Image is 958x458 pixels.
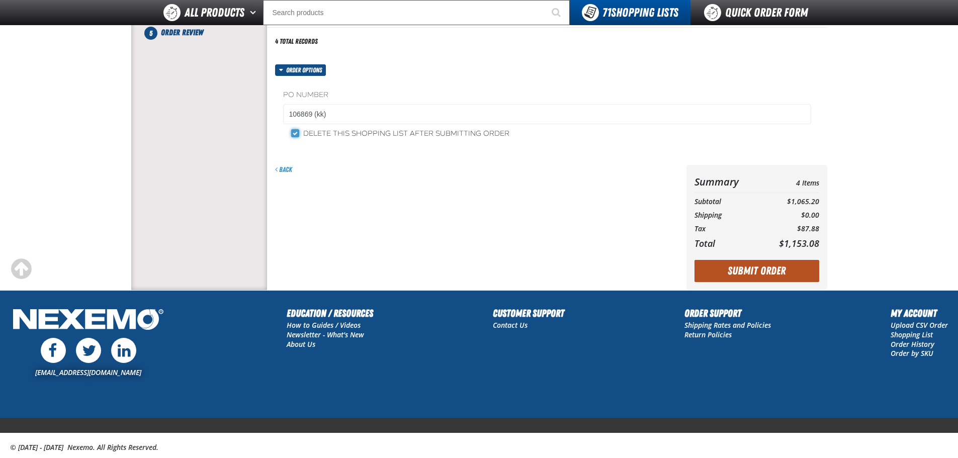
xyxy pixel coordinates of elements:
label: Delete this shopping list after submitting order [291,129,509,139]
a: About Us [287,339,315,349]
button: Order options [275,64,326,76]
a: How to Guides / Videos [287,320,361,330]
td: $1,065.20 [759,195,819,209]
span: Order options [286,64,326,76]
th: Total [694,235,760,251]
td: $0.00 [759,209,819,222]
span: $1,153.08 [779,237,819,249]
th: Summary [694,173,760,191]
a: Order History [891,339,934,349]
a: Shipping Rates and Policies [684,320,771,330]
td: $87.88 [759,222,819,236]
a: Shopping List [891,330,933,339]
div: 4 total records [275,37,318,46]
h2: Order Support [684,306,771,321]
h2: My Account [891,306,948,321]
strong: 71 [602,6,611,20]
td: 4 Items [759,173,819,191]
a: Upload CSV Order [891,320,948,330]
h2: Education / Resources [287,306,373,321]
th: Shipping [694,209,760,222]
span: All Products [185,4,244,22]
button: Submit Order [694,260,819,282]
th: Subtotal [694,195,760,209]
th: Tax [694,222,760,236]
a: [EMAIL_ADDRESS][DOMAIN_NAME] [35,368,141,377]
input: Delete this shopping list after submitting order [291,129,299,137]
label: PO Number [283,90,811,100]
span: 5 [144,27,157,40]
li: Order Review. Step 5 of 5. Not Completed [151,27,267,39]
a: Order by SKU [891,348,933,358]
a: Contact Us [493,320,528,330]
h2: Customer Support [493,306,564,321]
span: Order Review [161,28,203,37]
a: Return Policies [684,330,732,339]
a: Back [275,165,292,173]
a: Newsletter - What's New [287,330,364,339]
span: Shopping Lists [602,6,678,20]
img: Nexemo Logo [10,306,166,335]
div: Scroll to the top [10,258,32,280]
